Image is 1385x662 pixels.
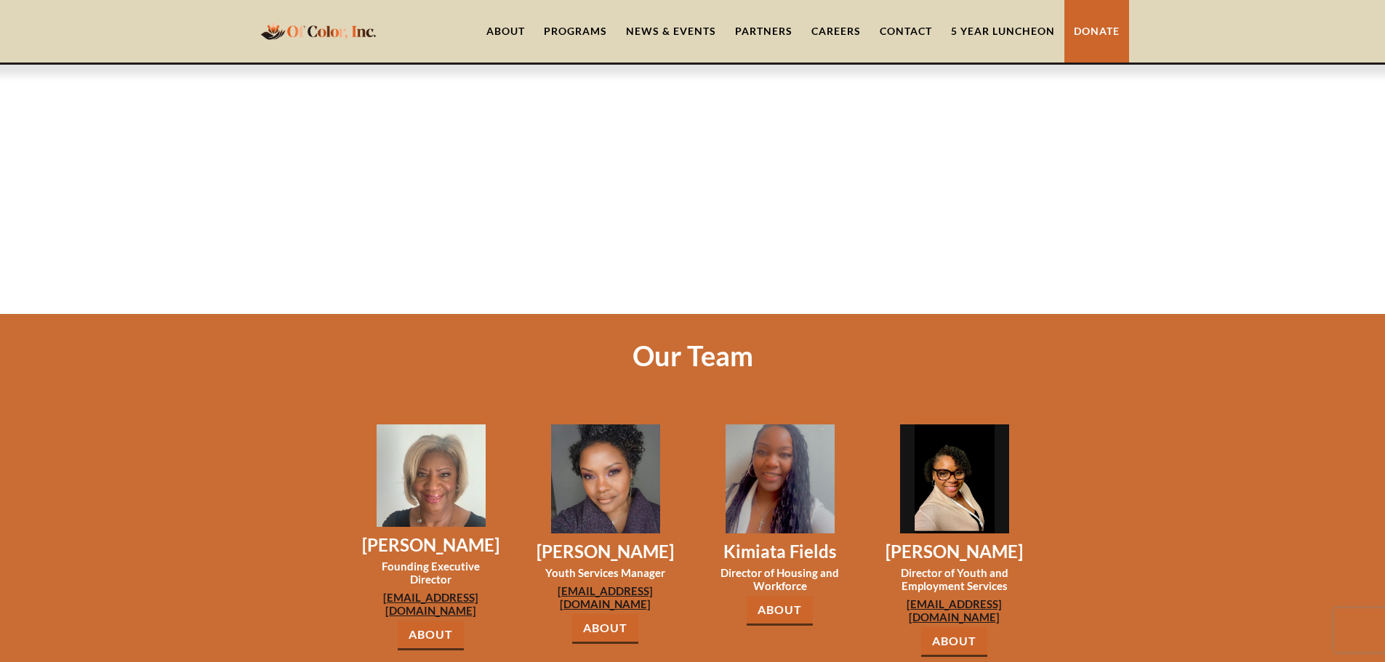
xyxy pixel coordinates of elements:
[361,591,502,617] a: [EMAIL_ADDRESS][DOMAIN_NAME]
[535,566,676,579] h3: Youth Services Manager
[710,541,851,562] h3: Kimiata Fields
[884,541,1025,562] h3: [PERSON_NAME]
[633,339,753,371] h1: Our Team
[710,566,851,592] h3: Director of Housing and Workforce
[398,621,464,650] a: About
[544,24,607,39] div: Programs
[361,560,502,586] h3: Founding Executive Director
[257,14,380,48] a: home
[535,584,676,610] a: [EMAIL_ADDRESS][DOMAIN_NAME]
[884,597,1025,623] a: [EMAIL_ADDRESS][DOMAIN_NAME]
[361,534,502,556] h3: [PERSON_NAME]
[747,596,813,626] a: About
[884,566,1025,592] h3: Director of Youth and Employment Services
[572,614,638,644] a: About
[921,627,987,657] a: About
[535,541,676,562] h3: [PERSON_NAME]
